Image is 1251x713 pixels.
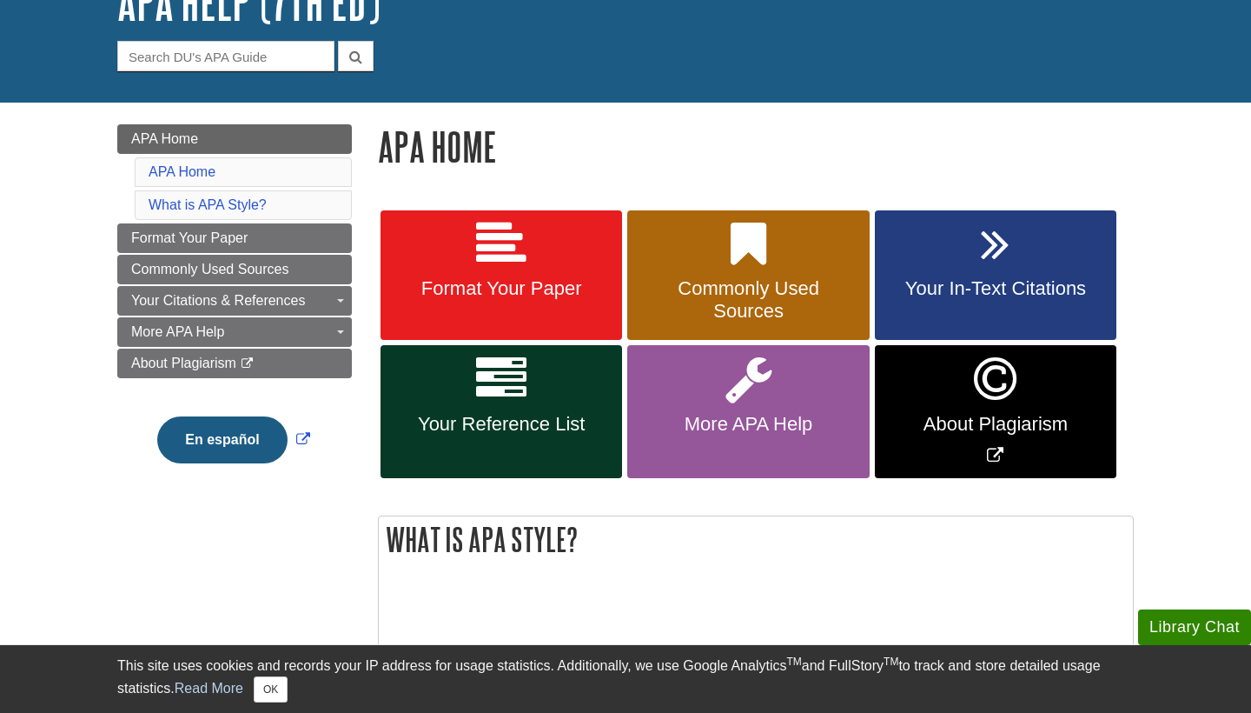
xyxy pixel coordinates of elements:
[117,124,352,154] a: APA Home
[640,277,856,323] span: Commonly Used Sources
[240,358,255,370] i: This link opens in a new window
[394,277,609,300] span: Format Your Paper
[117,349,352,378] a: About Plagiarism
[117,223,352,253] a: Format Your Paper
[627,210,869,341] a: Commonly Used Sources
[131,356,236,370] span: About Plagiarism
[149,164,215,179] a: APA Home
[131,262,288,277] span: Commonly Used Sources
[131,293,305,308] span: Your Citations & References
[117,41,334,71] input: Search DU's APA Guide
[117,255,352,284] a: Commonly Used Sources
[875,210,1116,341] a: Your In-Text Citations
[131,131,198,146] span: APA Home
[1138,610,1251,645] button: Library Chat
[394,413,609,436] span: Your Reference List
[117,656,1134,703] div: This site uses cookies and records your IP address for usage statistics. Additionally, we use Goo...
[131,324,224,339] span: More APA Help
[381,345,622,478] a: Your Reference List
[884,656,898,668] sup: TM
[175,681,243,696] a: Read More
[131,230,248,245] span: Format Your Paper
[888,277,1103,300] span: Your In-Text Citations
[627,345,869,478] a: More APA Help
[149,197,267,212] a: What is APA Style?
[378,124,1134,169] h1: APA Home
[888,413,1103,436] span: About Plagiarism
[381,210,622,341] a: Format Your Paper
[117,286,352,316] a: Your Citations & References
[786,656,801,668] sup: TM
[117,317,352,347] a: More APA Help
[153,432,314,447] a: Link opens in new window
[640,413,856,436] span: More APA Help
[875,345,1116,478] a: Link opens in new window
[157,416,287,463] button: En español
[117,124,352,493] div: Guide Page Menu
[254,676,288,703] button: Close
[379,516,1133,563] h2: What is APA Style?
